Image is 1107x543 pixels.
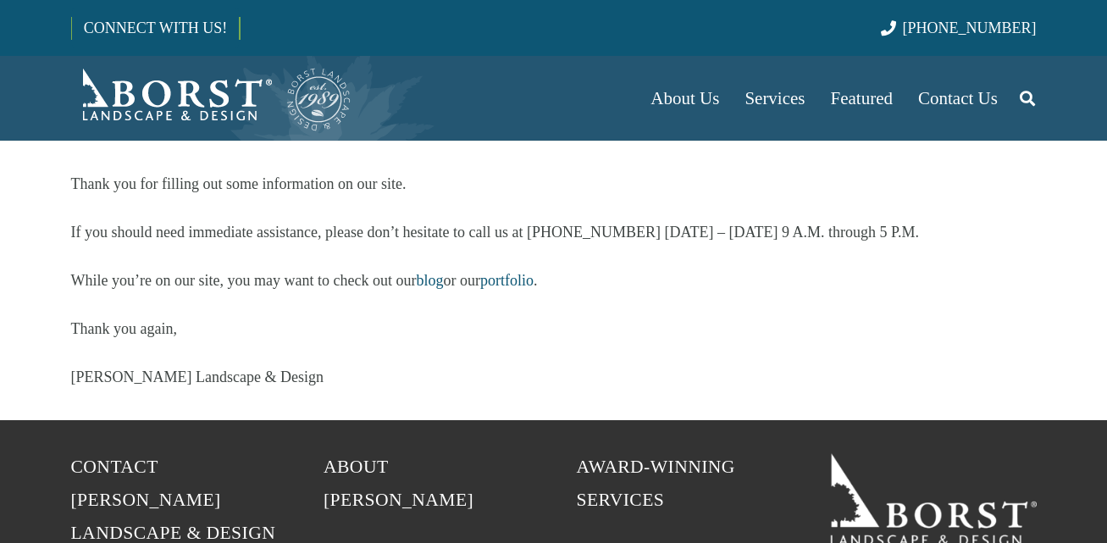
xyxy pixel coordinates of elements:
[71,316,1037,341] p: Thank you again,
[72,8,239,48] a: CONNECT WITH US!
[831,88,893,108] span: Featured
[71,457,276,543] span: Contact [PERSON_NAME] Landscape & Design
[71,171,1037,197] p: Thank you for filling out some information on our site.
[71,364,1037,390] p: [PERSON_NAME] Landscape & Design
[744,88,805,108] span: Services
[881,19,1036,36] a: [PHONE_NUMBER]
[905,56,1010,141] a: Contact Us
[324,457,473,510] span: About [PERSON_NAME]
[818,56,905,141] a: Featured
[1010,77,1044,119] a: Search
[71,219,1037,245] p: If you should need immediate assistance, please don’t hesitate to call us at [PHONE_NUMBER] [DATE...
[650,88,719,108] span: About Us
[577,457,735,510] span: Award-Winning Services
[416,272,443,289] a: blog
[903,19,1037,36] span: [PHONE_NUMBER]
[918,88,998,108] span: Contact Us
[732,56,817,141] a: Services
[638,56,732,141] a: About Us
[71,268,1037,293] p: While you’re on our site, you may want to check out our or our .
[71,64,352,132] a: Borst-Logo
[480,272,534,289] a: portfolio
